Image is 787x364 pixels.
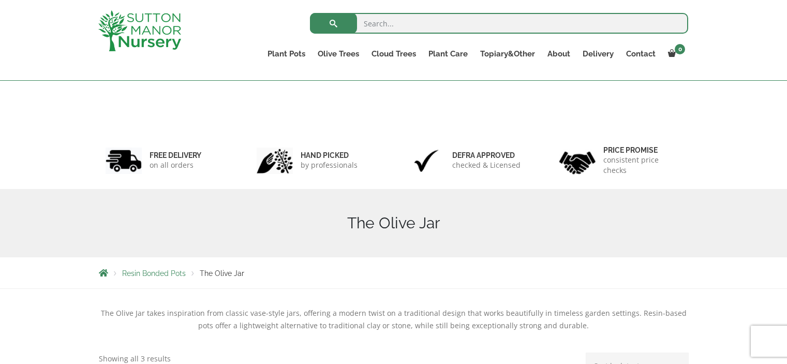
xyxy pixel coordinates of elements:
a: Plant Pots [261,47,311,61]
p: The Olive Jar takes inspiration from classic vase-style jars, offering a modern twist on a tradit... [99,307,689,332]
h6: hand picked [301,151,358,160]
h6: Defra approved [452,151,521,160]
a: Contact [620,47,662,61]
img: 4.jpg [559,145,596,177]
a: Topiary&Other [474,47,541,61]
a: Delivery [576,47,620,61]
a: Plant Care [422,47,474,61]
p: consistent price checks [603,155,682,176]
h1: The Olive Jar [99,214,689,232]
img: 3.jpg [408,148,444,174]
span: 0 [675,44,685,54]
p: by professionals [301,160,358,170]
span: The Olive Jar [200,269,244,278]
img: 1.jpg [106,148,142,174]
a: Cloud Trees [365,47,422,61]
a: 0 [662,47,688,61]
input: Search... [310,13,688,34]
h6: FREE DELIVERY [150,151,201,160]
a: Olive Trees [311,47,365,61]
a: Resin Bonded Pots [122,269,186,278]
p: on all orders [150,160,201,170]
p: checked & Licensed [452,160,521,170]
nav: Breadcrumbs [99,269,689,277]
h6: Price promise [603,145,682,155]
img: 2.jpg [257,148,293,174]
img: logo [98,10,181,51]
a: About [541,47,576,61]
